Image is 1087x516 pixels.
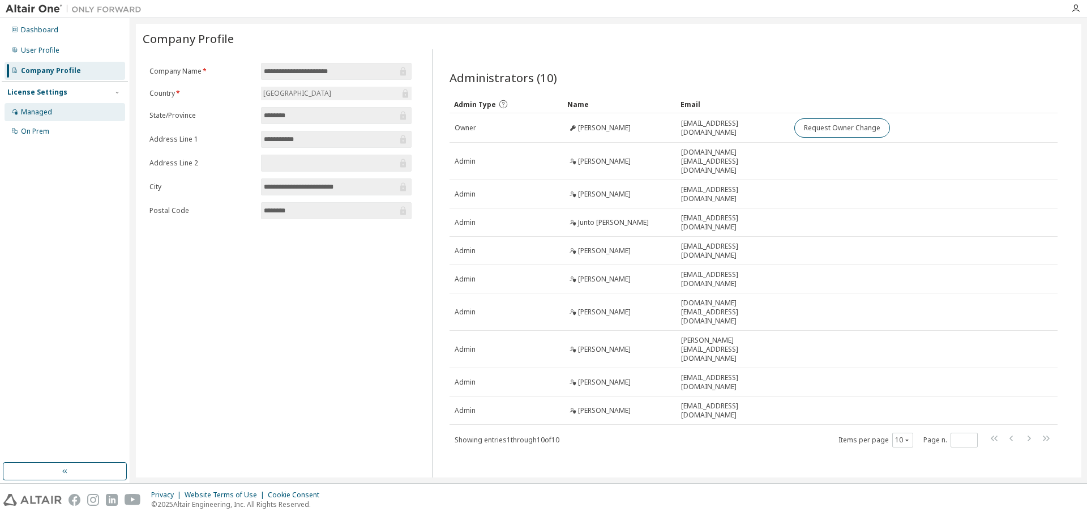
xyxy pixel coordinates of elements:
[578,246,631,255] span: [PERSON_NAME]
[21,127,49,136] div: On Prem
[455,406,476,415] span: Admin
[455,157,476,166] span: Admin
[149,159,254,168] label: Address Line 2
[578,406,631,415] span: [PERSON_NAME]
[455,190,476,199] span: Admin
[125,494,141,506] img: youtube.svg
[21,46,59,55] div: User Profile
[87,494,99,506] img: instagram.svg
[578,190,631,199] span: [PERSON_NAME]
[151,491,185,500] div: Privacy
[681,402,784,420] span: [EMAIL_ADDRESS][DOMAIN_NAME]
[578,308,631,317] span: [PERSON_NAME]
[455,246,476,255] span: Admin
[578,378,631,387] span: [PERSON_NAME]
[143,31,234,46] span: Company Profile
[7,88,67,97] div: License Settings
[681,373,784,391] span: [EMAIL_ADDRESS][DOMAIN_NAME]
[923,433,978,447] span: Page n.
[681,270,784,288] span: [EMAIL_ADDRESS][DOMAIN_NAME]
[681,214,784,232] span: [EMAIL_ADDRESS][DOMAIN_NAME]
[185,491,268,500] div: Website Terms of Use
[455,275,476,284] span: Admin
[681,298,784,326] span: [DOMAIN_NAME][EMAIL_ADDRESS][DOMAIN_NAME]
[838,433,913,447] span: Items per page
[149,135,254,144] label: Address Line 1
[578,157,631,166] span: [PERSON_NAME]
[681,148,784,175] span: [DOMAIN_NAME][EMAIL_ADDRESS][DOMAIN_NAME]
[578,123,631,133] span: [PERSON_NAME]
[794,118,890,138] button: Request Owner Change
[261,87,412,100] div: [GEOGRAPHIC_DATA]
[681,119,784,137] span: [EMAIL_ADDRESS][DOMAIN_NAME]
[149,89,254,98] label: Country
[21,108,52,117] div: Managed
[450,70,557,86] span: Administrators (10)
[149,206,254,215] label: Postal Code
[567,95,671,113] div: Name
[455,378,476,387] span: Admin
[455,308,476,317] span: Admin
[268,491,326,500] div: Cookie Consent
[149,67,254,76] label: Company Name
[21,66,81,75] div: Company Profile
[455,345,476,354] span: Admin
[454,100,496,109] span: Admin Type
[895,436,910,445] button: 10
[3,494,62,506] img: altair_logo.svg
[106,494,118,506] img: linkedin.svg
[455,123,476,133] span: Owner
[455,435,559,445] span: Showing entries 1 through 10 of 10
[149,111,254,120] label: State/Province
[681,242,784,260] span: [EMAIL_ADDRESS][DOMAIN_NAME]
[455,218,476,227] span: Admin
[578,275,631,284] span: [PERSON_NAME]
[578,218,649,227] span: Junto [PERSON_NAME]
[578,345,631,354] span: [PERSON_NAME]
[151,500,326,509] p: © 2025 Altair Engineering, Inc. All Rights Reserved.
[149,182,254,191] label: City
[69,494,80,506] img: facebook.svg
[681,95,785,113] div: Email
[262,87,333,100] div: [GEOGRAPHIC_DATA]
[681,185,784,203] span: [EMAIL_ADDRESS][DOMAIN_NAME]
[6,3,147,15] img: Altair One
[681,336,784,363] span: [PERSON_NAME][EMAIL_ADDRESS][DOMAIN_NAME]
[21,25,58,35] div: Dashboard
